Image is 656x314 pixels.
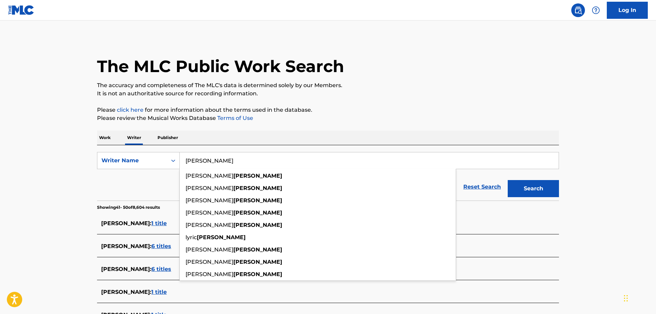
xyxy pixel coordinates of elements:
[233,222,282,228] strong: [PERSON_NAME]
[233,173,282,179] strong: [PERSON_NAME]
[125,131,143,145] p: Writer
[508,180,559,197] button: Search
[233,271,282,277] strong: [PERSON_NAME]
[571,3,585,17] a: Public Search
[101,266,151,272] span: [PERSON_NAME] :
[97,131,113,145] p: Work
[592,6,600,14] img: help
[101,220,151,227] span: [PERSON_NAME] :
[186,185,233,191] span: [PERSON_NAME]
[97,152,559,201] form: Search Form
[233,246,282,253] strong: [PERSON_NAME]
[233,259,282,265] strong: [PERSON_NAME]
[607,2,648,19] a: Log In
[117,107,143,113] a: click here
[101,243,151,249] span: [PERSON_NAME] :
[624,288,628,309] div: Drag
[622,281,656,314] iframe: Chat Widget
[186,197,233,204] span: [PERSON_NAME]
[97,106,559,114] p: Please for more information about the terms used in the database.
[233,209,282,216] strong: [PERSON_NAME]
[97,114,559,122] p: Please review the Musical Works Database
[151,266,171,272] span: 6 titles
[186,271,233,277] span: [PERSON_NAME]
[216,115,253,121] a: Terms of Use
[233,185,282,191] strong: [PERSON_NAME]
[151,289,167,295] span: 1 title
[97,90,559,98] p: It is not an authoritative source for recording information.
[460,179,504,194] a: Reset Search
[233,197,282,204] strong: [PERSON_NAME]
[186,173,233,179] span: [PERSON_NAME]
[101,156,163,165] div: Writer Name
[97,56,344,77] h1: The MLC Public Work Search
[151,220,167,227] span: 1 title
[186,222,233,228] span: [PERSON_NAME]
[97,204,160,210] p: Showing 41 - 50 of 8,604 results
[97,81,559,90] p: The accuracy and completeness of The MLC's data is determined solely by our Members.
[186,209,233,216] span: [PERSON_NAME]
[574,6,582,14] img: search
[155,131,180,145] p: Publisher
[186,246,233,253] span: [PERSON_NAME]
[101,289,151,295] span: [PERSON_NAME] :
[197,234,246,241] strong: [PERSON_NAME]
[186,234,197,241] span: lyric
[8,5,35,15] img: MLC Logo
[151,243,171,249] span: 6 titles
[186,259,233,265] span: [PERSON_NAME]
[589,3,603,17] div: Help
